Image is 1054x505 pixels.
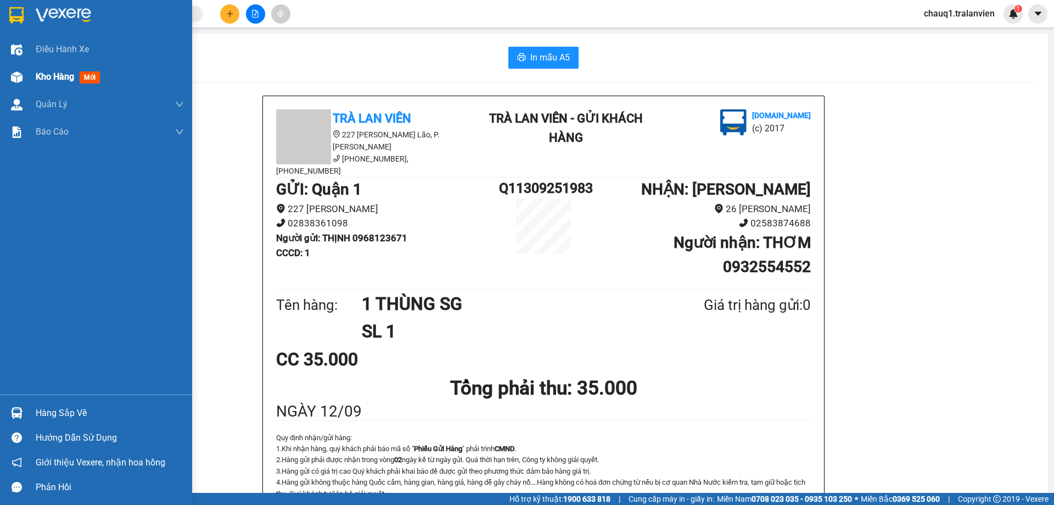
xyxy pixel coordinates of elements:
p: 1.Khi nhận hàng, quý khách phải báo mã số " " phải trình . [276,443,811,454]
span: message [12,482,22,492]
span: Điều hành xe [36,42,89,56]
span: aim [277,10,284,18]
span: mới [80,71,100,84]
span: Miền Nam [717,493,852,505]
img: logo-vxr [9,7,24,24]
img: logo.jpg [720,109,747,136]
sup: 1 [1014,5,1022,13]
span: Báo cáo [36,125,69,138]
p: 4.Hàng gửi không thuộc hàng Quốc cấm, hàng gian, hàng giả, hàng dễ gây cháy nổ....Hàng không có h... [276,477,811,500]
li: 26 [PERSON_NAME] [588,202,811,217]
img: icon-new-feature [1008,9,1018,19]
span: phone [739,218,748,227]
button: caret-down [1028,4,1047,24]
strong: 1900 633 818 [563,495,610,503]
li: 227 [PERSON_NAME] [276,202,499,217]
strong: 0369 525 060 [893,495,940,503]
b: Trà Lan Viên [333,112,411,125]
div: Phản hồi [36,479,184,496]
div: NGÀY 12/09 [276,403,811,420]
span: chauq1.tralanvien [915,7,1003,20]
span: Giới thiệu Vexere, nhận hoa hồng [36,456,165,469]
b: Người gửi : THỊNH 0968123671 [276,232,407,243]
b: GỬI : Quận 1 [276,180,362,198]
span: environment [333,130,340,138]
h1: 1 THÙNG SG [362,290,651,318]
b: [DOMAIN_NAME] [752,111,811,120]
img: solution-icon [11,126,23,138]
strong: 02 [394,456,402,464]
b: CCCD : 1 [276,247,310,258]
b: NHẬN : [PERSON_NAME] [641,180,811,198]
div: Hướng dẫn sử dụng [36,430,184,446]
img: warehouse-icon [11,71,23,83]
p: 2.Hàng gửi phải được nhận trong vòng ngày kể từ ngày gửi. Quá thời hạn trên, Công ty không giải q... [276,454,811,465]
li: 227 [PERSON_NAME] Lão, P. [PERSON_NAME] [276,129,474,153]
span: phone [276,218,285,227]
h1: Tổng phải thu: 35.000 [276,373,811,403]
h1: SL 1 [362,318,651,345]
span: down [175,127,184,136]
span: | [619,493,620,505]
div: Tên hàng: [276,294,362,317]
div: CC 35.000 [276,346,452,373]
img: warehouse-icon [11,99,23,110]
span: down [175,100,184,109]
span: environment [276,204,285,213]
button: printerIn mẫu A5 [508,47,579,69]
li: (c) 2017 [752,121,811,135]
span: Quản Lý [36,97,68,111]
span: printer [517,53,526,63]
img: warehouse-icon [11,407,23,419]
span: plus [226,10,234,18]
div: Hàng sắp về [36,405,184,421]
button: plus [220,4,239,24]
li: [PHONE_NUMBER], [PHONE_NUMBER] [276,153,474,177]
span: Kho hàng [36,71,74,82]
strong: 0708 023 035 - 0935 103 250 [752,495,852,503]
strong: CMND [495,445,514,453]
span: copyright [993,495,1001,503]
b: Trà Lan Viên - Gửi khách hàng [489,112,643,145]
span: Cung cấp máy in - giấy in: [629,493,714,505]
span: file-add [251,10,259,18]
h1: Q11309251983 [499,177,588,199]
button: file-add [246,4,265,24]
span: phone [333,154,340,162]
span: environment [714,204,724,213]
span: ⚪️ [855,497,858,501]
li: 02583874688 [588,216,811,231]
p: 3.Hàng gửi có giá trị cao Quý khách phải khai báo để được gửi theo phương thức đảm bảo hàng giá trị. [276,466,811,477]
img: warehouse-icon [11,44,23,56]
strong: Phiếu Gửi Hàng [414,445,462,453]
li: 02838361098 [276,216,499,231]
b: Người nhận : THƠM 0932554552 [674,234,811,276]
span: Miền Bắc [861,493,940,505]
span: | [948,493,950,505]
span: notification [12,457,22,468]
span: caret-down [1033,9,1043,19]
span: In mẫu A5 [530,51,570,64]
span: Hỗ trợ kỹ thuật: [509,493,610,505]
div: Giá trị hàng gửi: 0 [651,294,811,317]
span: question-circle [12,432,22,443]
span: 1 [1016,5,1020,13]
button: aim [271,4,290,24]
